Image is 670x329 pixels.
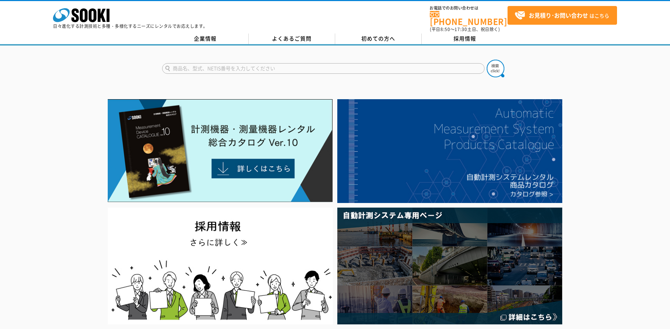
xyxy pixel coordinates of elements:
[361,35,395,42] span: 初めての方へ
[422,34,508,44] a: 採用情報
[440,26,450,32] span: 8:50
[249,34,335,44] a: よくあるご質問
[335,34,422,44] a: 初めての方へ
[162,34,249,44] a: 企業情報
[53,24,208,28] p: 日々進化する計測技術と多種・多様化するニーズにレンタルでお応えします。
[337,208,562,324] img: 自動計測システム専用ページ
[430,6,508,10] span: お電話でのお問い合わせは
[108,208,333,324] img: SOOKI recruit
[430,26,500,32] span: (平日 ～ 土日、祝日除く)
[529,11,588,19] strong: お見積り･お問い合わせ
[515,10,609,21] span: はこちら
[337,99,562,203] img: 自動計測システムカタログ
[487,60,504,77] img: btn_search.png
[430,11,508,25] a: [PHONE_NUMBER]
[508,6,617,25] a: お見積り･お問い合わせはこちら
[162,63,485,74] input: 商品名、型式、NETIS番号を入力してください
[108,99,333,202] img: Catalog Ver10
[455,26,467,32] span: 17:30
